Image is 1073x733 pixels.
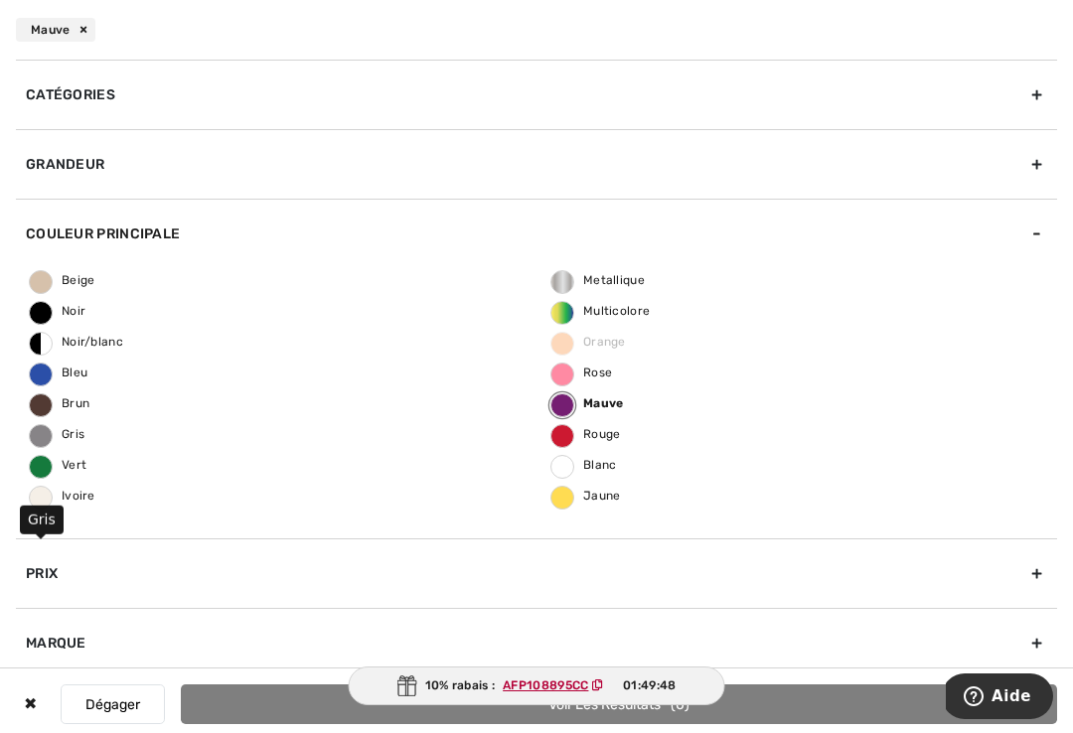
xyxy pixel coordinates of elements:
span: 0 [671,696,690,713]
span: Beige [30,273,95,287]
button: Dégager [61,684,165,724]
div: Grandeur [16,129,1057,199]
div: Marque [16,608,1057,677]
span: Rose [551,366,612,379]
span: Jaune [551,489,621,503]
span: Ivoire [30,489,95,503]
img: Gift.svg [397,675,417,696]
button: Voir les resultats0 [181,684,1057,724]
span: Metallique [551,273,645,287]
span: Orange [551,335,626,349]
span: Vert [30,458,86,472]
div: ✖ [16,684,45,724]
span: Multicolore [551,304,650,318]
div: Catégories [16,60,1057,129]
iframe: Ouvre un widget dans lequel vous pouvez trouver plus d’informations [946,673,1053,723]
span: Noir [30,304,85,318]
span: 01:49:48 [623,676,676,694]
span: Mauve [551,396,624,410]
div: Couleur Principale [16,199,1057,268]
div: Mauve [16,18,95,42]
span: Brun [30,396,89,410]
div: 10% rabais : [349,666,725,705]
div: Gris [20,506,64,534]
ins: AFP108895CC [503,678,588,692]
span: Bleu [30,366,87,379]
span: Blanc [551,458,617,472]
div: Prix [16,538,1057,608]
span: Noir/blanc [30,335,123,349]
span: Gris [30,427,84,441]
